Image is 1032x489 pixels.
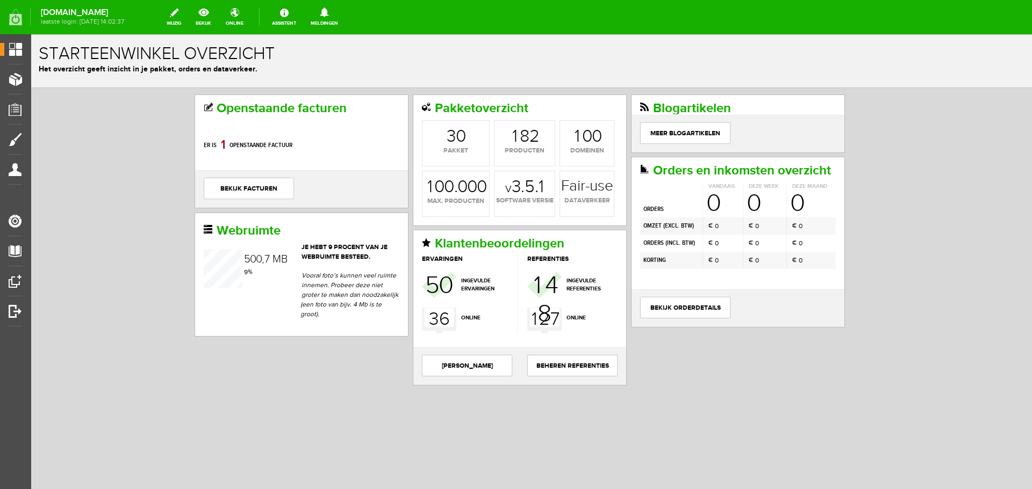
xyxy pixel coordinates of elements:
h3: ervaringen [391,221,486,228]
div: 0 [446,144,456,162]
a: Beheren Referenties [496,320,586,342]
div: 1 [500,274,506,296]
h2: Webruimte [173,189,368,203]
span: 0 [684,204,687,214]
div: 0 [225,220,231,230]
span: max. producten [391,162,458,172]
span: laatste login: [DATE] 14:02:37 [41,19,124,25]
div: 0 [219,220,225,230]
div: 8 [489,94,498,111]
b: excl. BTW [634,187,661,195]
h2: Pakketoverzicht [391,67,586,81]
span: online [535,280,585,288]
a: Meer blogartikelen [609,88,699,110]
span: software versie [463,162,524,171]
span: 0 [715,157,729,181]
span: 0 [684,187,687,196]
span: 0 [675,157,689,181]
a: online [219,5,250,29]
span: 0 [684,221,687,231]
td: omzet ( ) [609,183,671,200]
span: 0 [724,204,728,214]
a: bekijk facturen [173,143,263,165]
span: 0 [768,187,771,196]
span: dataverkeer [529,162,583,171]
td: orders [609,156,671,183]
a: [PERSON_NAME] [391,320,481,342]
a: bekijk orderdetails [609,262,699,284]
div: 0 [403,144,413,162]
div: 8 [506,267,520,293]
span: ingevulde ervaringen [430,243,479,259]
th: Vandaag [671,148,712,156]
span: % [213,233,221,241]
p: Vooral foto’s kunnen veel ruimte innemen. Probeer deze niet groter te maken dan noodzakelijk (een... [269,236,368,284]
div: 7 [519,274,528,296]
div: 2 [508,274,519,296]
span: . [423,143,427,163]
div: 0 [407,238,422,264]
span: domeinen [529,112,583,121]
h2: Klantenbeoordelingen [391,202,586,216]
span: pakket [391,112,458,121]
div: 2 [498,94,508,111]
p: Er is openstaande factuur [173,101,368,121]
th: Deze maand [755,148,805,156]
span: producten [463,112,524,121]
div: 0 [426,144,436,162]
th: Deze week [712,148,755,156]
div: 1 [396,144,402,162]
div: 0 [436,144,446,162]
div: 5 [213,220,219,230]
div: 5 [394,238,408,264]
td: korting [609,217,671,235]
a: wijzig [160,5,188,29]
b: incl. BTW [636,205,662,213]
div: 6 [408,274,419,296]
td: orders ( ) [609,200,671,217]
div: 1 [481,94,486,111]
a: bekijk [189,5,218,29]
div: 3 [398,274,408,296]
strong: 3.5.1 [474,144,513,162]
span: , [231,219,233,232]
h2: Openstaande facturen [173,67,368,81]
span: 0 [724,221,728,231]
div: 9 [213,233,217,243]
p: Het overzicht geeft inzicht in je pakket, orders en dataverkeer. [8,29,993,40]
h2: Orders en inkomsten overzicht [609,129,805,143]
a: Assistent [266,5,303,29]
div: 4 [514,238,527,264]
div: 0 [413,144,423,162]
h3: referenties [496,221,585,228]
span: 0 [724,187,728,196]
h1: Starteenwinkel overzicht [8,10,993,29]
span: ingevulde referenties [535,243,585,259]
span: online [430,280,479,288]
a: Meldingen [304,5,345,29]
div: 1 [503,238,510,264]
span: 0 [768,204,771,214]
span: MB [241,218,256,231]
div: 1 [543,94,549,111]
div: 0 [425,94,435,111]
strong: [DOMAIN_NAME] [41,10,124,16]
span: 0 [768,221,771,231]
strong: Fair-use [530,144,582,159]
div: 7 [233,220,239,230]
div: 3 [415,94,425,111]
div: 0 [561,94,571,111]
header: Je hebt 9 procent van je webruimte besteed. [173,208,368,228]
span: 0 [759,157,773,181]
div: 1 [190,101,194,120]
h2: Blogartikelen [609,67,805,81]
span: v [474,147,481,162]
div: 0 [551,94,561,111]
